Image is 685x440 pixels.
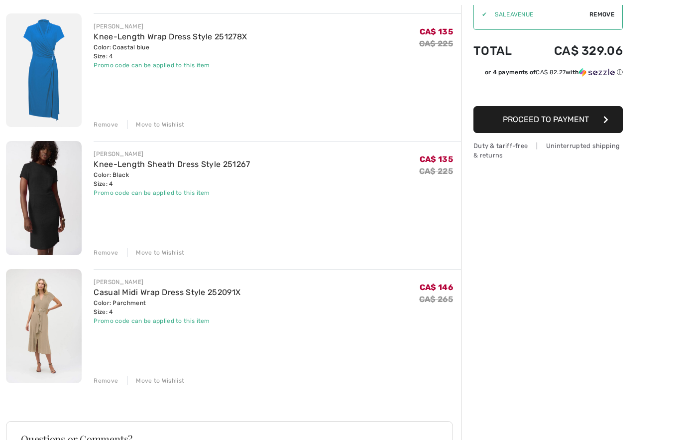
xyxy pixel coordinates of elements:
[473,34,527,68] td: Total
[579,68,615,77] img: Sezzle
[6,269,82,383] img: Casual Midi Wrap Dress Style 252091X
[589,10,614,19] span: Remove
[6,13,82,127] img: Knee-Length Wrap Dress Style 251278X
[473,80,623,103] iframe: PayPal-paypal
[94,188,250,197] div: Promo code can be applied to this item
[94,32,247,41] a: Knee-Length Wrap Dress Style 251278X
[420,283,453,292] span: CA$ 146
[94,61,247,70] div: Promo code can be applied to this item
[94,376,118,385] div: Remove
[527,34,623,68] td: CA$ 329.06
[419,166,453,176] s: CA$ 225
[94,298,240,316] div: Color: Parchment Size: 4
[127,376,184,385] div: Move to Wishlist
[419,294,453,304] s: CA$ 265
[127,120,184,129] div: Move to Wishlist
[94,316,240,325] div: Promo code can be applied to this item
[94,159,250,169] a: Knee-Length Sheath Dress Style 251267
[94,170,250,188] div: Color: Black Size: 4
[473,106,623,133] button: Proceed to Payment
[419,39,453,48] s: CA$ 225
[94,149,250,158] div: [PERSON_NAME]
[94,288,240,297] a: Casual Midi Wrap Dress Style 252091X
[94,278,240,287] div: [PERSON_NAME]
[6,141,82,255] img: Knee-Length Sheath Dress Style 251267
[485,68,623,77] div: or 4 payments of with
[474,10,487,19] div: ✔
[94,43,247,61] div: Color: Coastal blue Size: 4
[473,68,623,80] div: or 4 payments ofCA$ 82.27withSezzle Click to learn more about Sezzle
[94,120,118,129] div: Remove
[420,27,453,36] span: CA$ 135
[94,248,118,257] div: Remove
[536,69,566,76] span: CA$ 82.27
[503,115,589,124] span: Proceed to Payment
[127,248,184,257] div: Move to Wishlist
[473,141,623,160] div: Duty & tariff-free | Uninterrupted shipping & returns
[94,22,247,31] div: [PERSON_NAME]
[420,154,453,164] span: CA$ 135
